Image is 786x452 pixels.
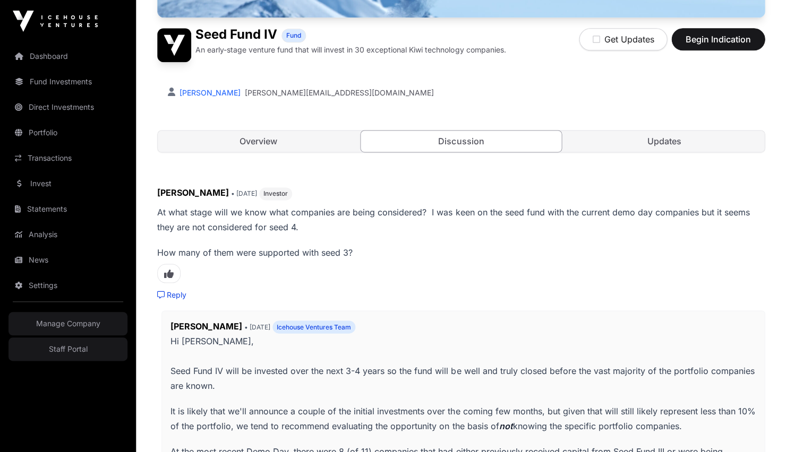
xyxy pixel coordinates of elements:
p: Hi [PERSON_NAME], Seed Fund IV will be invested over the next 3-4 years so the fund will be well ... [170,333,756,393]
span: Investor [263,189,288,198]
a: Discussion [360,130,562,152]
a: Invest [8,172,127,195]
span: Icehouse Ventures Team [277,323,351,331]
a: Fund Investments [8,70,127,93]
a: [PERSON_NAME][EMAIL_ADDRESS][DOMAIN_NAME] [245,88,434,98]
span: • [DATE] [231,189,257,197]
p: It is likely that we'll announce a couple of the initial investments over the coming few months, ... [170,403,756,433]
a: News [8,248,127,272]
span: Fund [286,31,301,40]
a: Overview [158,131,358,152]
h1: Seed Fund IV [195,28,277,42]
a: Transactions [8,146,127,170]
a: Portfolio [8,121,127,144]
button: Get Updates [579,28,667,50]
a: Settings [8,274,127,297]
a: Staff Portal [8,337,127,361]
nav: Tabs [158,131,764,152]
span: Begin Indication [685,33,751,46]
a: Direct Investments [8,95,127,119]
img: Seed Fund IV [157,28,191,62]
a: Manage Company [8,312,127,335]
span: Like this comment [157,264,181,283]
a: Dashboard [8,45,127,68]
iframe: Chat Widget [733,401,786,452]
p: An early-stage venture fund that will invest in 30 exceptional Kiwi technology companies. [195,45,506,55]
img: Icehouse Ventures Logo [13,11,98,32]
span: [PERSON_NAME] [157,187,229,198]
a: Statements [8,197,127,221]
p: How many of them were supported with seed 3? [157,245,765,259]
a: Begin Indication [671,39,765,49]
span: • [DATE] [244,323,270,331]
a: [PERSON_NAME] [177,88,241,97]
a: Reply [157,289,186,300]
a: Updates [563,131,764,152]
button: Begin Indication [671,28,765,50]
p: At what stage will we know what companies are being considered? I was keen on the seed fund with ... [157,204,765,234]
em: not [499,420,512,431]
a: Analysis [8,223,127,246]
span: [PERSON_NAME] [170,320,242,331]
